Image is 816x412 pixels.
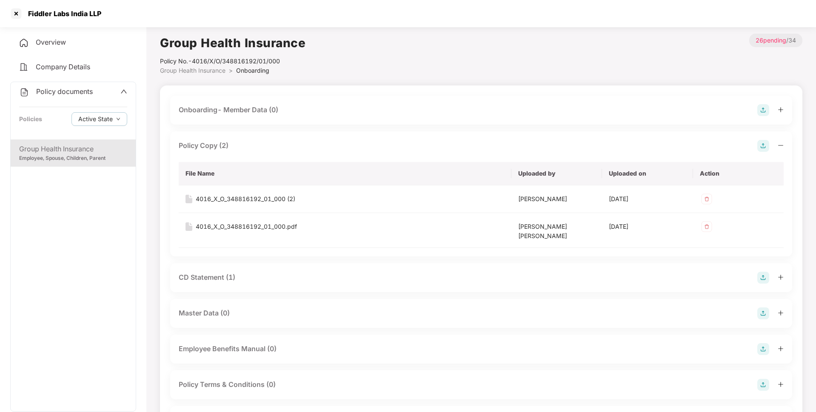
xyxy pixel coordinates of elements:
img: svg+xml;base64,PHN2ZyB4bWxucz0iaHR0cDovL3d3dy53My5vcmcvMjAwMC9zdmciIHdpZHRoPSIyOCIgaGVpZ2h0PSIyOC... [757,343,769,355]
img: svg+xml;base64,PHN2ZyB4bWxucz0iaHR0cDovL3d3dy53My5vcmcvMjAwMC9zdmciIHdpZHRoPSIzMiIgaGVpZ2h0PSIzMi... [700,192,713,206]
span: Onboarding [236,67,269,74]
th: Uploaded on [602,162,693,185]
div: Master Data (0) [179,308,230,318]
img: svg+xml;base64,PHN2ZyB4bWxucz0iaHR0cDovL3d3dy53My5vcmcvMjAwMC9zdmciIHdpZHRoPSIyOCIgaGVpZ2h0PSIyOC... [757,272,769,284]
img: svg+xml;base64,PHN2ZyB4bWxucz0iaHR0cDovL3d3dy53My5vcmcvMjAwMC9zdmciIHdpZHRoPSIxNiIgaGVpZ2h0PSIyMC... [185,195,192,203]
div: [PERSON_NAME] [518,194,595,204]
div: Policy Terms & Conditions (0) [179,379,276,390]
p: / 34 [749,34,802,47]
span: plus [778,107,784,113]
span: minus [778,142,784,148]
img: svg+xml;base64,PHN2ZyB4bWxucz0iaHR0cDovL3d3dy53My5vcmcvMjAwMC9zdmciIHdpZHRoPSIyNCIgaGVpZ2h0PSIyNC... [19,38,29,48]
span: > [229,67,233,74]
span: plus [778,310,784,316]
h1: Group Health Insurance [160,34,305,52]
th: Action [693,162,784,185]
img: svg+xml;base64,PHN2ZyB4bWxucz0iaHR0cDovL3d3dy53My5vcmcvMjAwMC9zdmciIHdpZHRoPSIyNCIgaGVpZ2h0PSIyNC... [19,62,29,72]
span: plus [778,346,784,352]
span: 26 pending [756,37,786,44]
span: up [120,88,127,95]
span: Active State [78,114,113,124]
div: [PERSON_NAME] [PERSON_NAME] [518,222,595,241]
div: Policy Copy (2) [179,140,228,151]
span: plus [778,274,784,280]
div: Policies [19,114,42,124]
span: plus [778,381,784,387]
img: svg+xml;base64,PHN2ZyB4bWxucz0iaHR0cDovL3d3dy53My5vcmcvMjAwMC9zdmciIHdpZHRoPSIzMiIgaGVpZ2h0PSIzMi... [700,220,713,233]
div: Group Health Insurance [19,144,127,154]
button: Active Statedown [71,112,127,126]
img: svg+xml;base64,PHN2ZyB4bWxucz0iaHR0cDovL3d3dy53My5vcmcvMjAwMC9zdmciIHdpZHRoPSIyNCIgaGVpZ2h0PSIyNC... [19,87,29,97]
span: Overview [36,38,66,46]
span: Company Details [36,63,90,71]
div: Onboarding- Member Data (0) [179,105,278,115]
span: down [116,117,120,122]
div: Fiddler Labs India LLP [23,9,101,18]
img: svg+xml;base64,PHN2ZyB4bWxucz0iaHR0cDovL3d3dy53My5vcmcvMjAwMC9zdmciIHdpZHRoPSIyOCIgaGVpZ2h0PSIyOC... [757,104,769,116]
span: Policy documents [36,87,93,96]
div: 4016_X_O_348816192_01_000.pdf [196,222,297,231]
img: svg+xml;base64,PHN2ZyB4bWxucz0iaHR0cDovL3d3dy53My5vcmcvMjAwMC9zdmciIHdpZHRoPSIyOCIgaGVpZ2h0PSIyOC... [757,307,769,319]
div: Policy No.- 4016/X/O/348816192/01/000 [160,57,305,66]
img: svg+xml;base64,PHN2ZyB4bWxucz0iaHR0cDovL3d3dy53My5vcmcvMjAwMC9zdmciIHdpZHRoPSIxNiIgaGVpZ2h0PSIyMC... [185,222,192,231]
img: svg+xml;base64,PHN2ZyB4bWxucz0iaHR0cDovL3d3dy53My5vcmcvMjAwMC9zdmciIHdpZHRoPSIyOCIgaGVpZ2h0PSIyOC... [757,379,769,391]
div: Employee, Spouse, Children, Parent [19,154,127,162]
span: Group Health Insurance [160,67,225,74]
th: Uploaded by [511,162,602,185]
img: svg+xml;base64,PHN2ZyB4bWxucz0iaHR0cDovL3d3dy53My5vcmcvMjAwMC9zdmciIHdpZHRoPSIyOCIgaGVpZ2h0PSIyOC... [757,140,769,152]
div: [DATE] [609,194,686,204]
div: 4016_X_O_348816192_01_000 (2) [196,194,295,204]
div: CD Statement (1) [179,272,235,283]
th: File Name [179,162,511,185]
div: [DATE] [609,222,686,231]
div: Employee Benefits Manual (0) [179,344,277,354]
